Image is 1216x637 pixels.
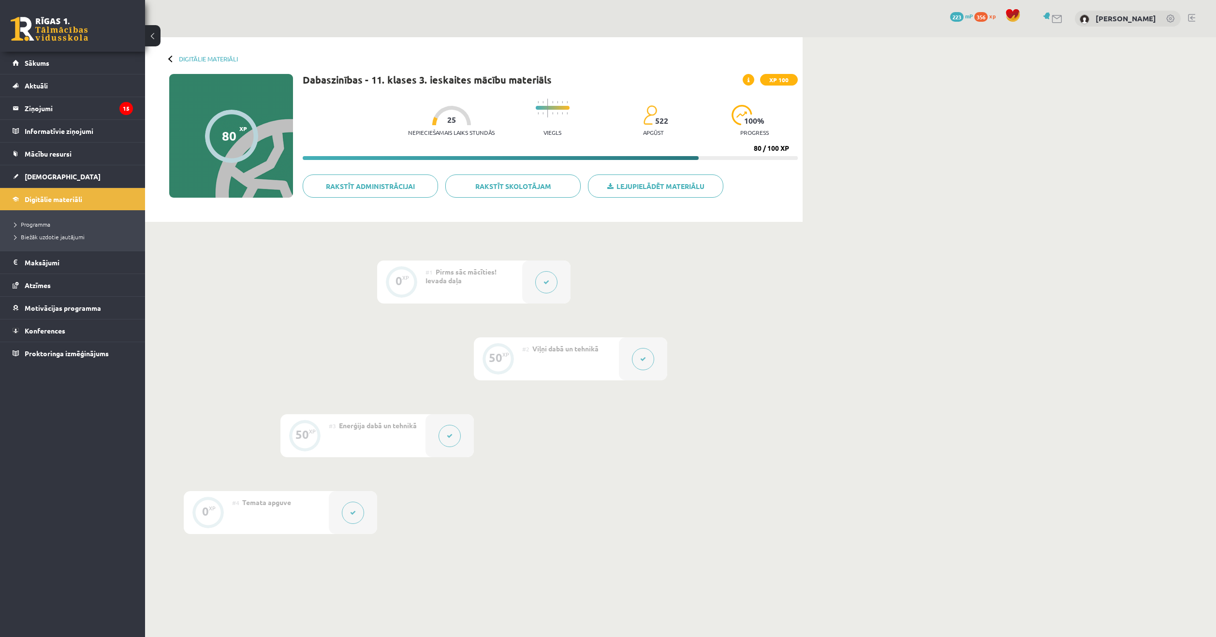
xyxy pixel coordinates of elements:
[309,429,316,434] div: XP
[25,251,133,274] legend: Maksājumi
[25,195,82,203] span: Digitālie materiāli
[965,12,973,20] span: mP
[25,172,101,181] span: [DEMOGRAPHIC_DATA]
[732,105,752,125] img: icon-progress-161ccf0a02000e728c5f80fcf4c31c7af3da0e1684b2b1d7c360e028c24a22f1.svg
[760,74,798,86] span: XP 100
[303,74,552,86] h1: Dabaszinības - 11. klases 3. ieskaites mācību materiāls
[552,101,553,103] img: icon-short-line-57e1e144782c952c97e751825c79c345078a6d821885a25fce030b3d8c18986b.svg
[25,120,133,142] legend: Informatīvie ziņojumi
[339,421,417,430] span: Enerģija dabā un tehnikā
[13,143,133,165] a: Mācību resursi
[522,345,529,353] span: #2
[396,276,402,285] div: 0
[643,105,657,125] img: students-c634bb4e5e11cddfef0936a35e636f08e4e9abd3cc4e673bd6f9a4125e45ecb1.svg
[242,498,291,507] span: Temata apguve
[538,101,539,103] img: icon-short-line-57e1e144782c952c97e751825c79c345078a6d821885a25fce030b3d8c18986b.svg
[15,220,50,228] span: Programma
[445,174,581,198] a: Rakstīt skolotājam
[222,129,236,143] div: 80
[552,112,553,115] img: icon-short-line-57e1e144782c952c97e751825c79c345078a6d821885a25fce030b3d8c18986b.svg
[25,58,49,67] span: Sākums
[542,101,543,103] img: icon-short-line-57e1e144782c952c97e751825c79c345078a6d821885a25fce030b3d8c18986b.svg
[950,12,964,22] span: 223
[295,430,309,439] div: 50
[557,112,558,115] img: icon-short-line-57e1e144782c952c97e751825c79c345078a6d821885a25fce030b3d8c18986b.svg
[15,233,85,241] span: Biežāk uzdotie jautājumi
[13,74,133,97] a: Aktuāli
[547,99,548,117] img: icon-long-line-d9ea69661e0d244f92f715978eff75569469978d946b2353a9bb055b3ed8787d.svg
[179,55,238,62] a: Digitālie materiāli
[232,499,239,507] span: #4
[425,267,497,285] span: Pirms sāc mācīties! Ievada daļa
[588,174,723,198] a: Lejupielādēt materiālu
[25,349,109,358] span: Proktoringa izmēģinājums
[11,17,88,41] a: Rīgas 1. Tālmācības vidusskola
[209,506,216,511] div: XP
[1080,14,1089,24] img: Aleksandrs Vagalis
[13,165,133,188] a: [DEMOGRAPHIC_DATA]
[13,297,133,319] a: Motivācijas programma
[974,12,988,22] span: 356
[13,97,133,119] a: Ziņojumi15
[655,116,668,125] span: 522
[25,326,65,335] span: Konferences
[532,344,599,353] span: Viļņi dabā un tehnikā
[447,116,456,124] span: 25
[567,112,568,115] img: icon-short-line-57e1e144782c952c97e751825c79c345078a6d821885a25fce030b3d8c18986b.svg
[13,251,133,274] a: Maksājumi
[643,129,664,136] p: apgūst
[119,102,133,115] i: 15
[329,422,336,430] span: #3
[13,120,133,142] a: Informatīvie ziņojumi
[13,52,133,74] a: Sākums
[239,125,247,132] span: XP
[744,116,765,125] span: 100 %
[542,112,543,115] img: icon-short-line-57e1e144782c952c97e751825c79c345078a6d821885a25fce030b3d8c18986b.svg
[489,353,502,362] div: 50
[25,81,48,90] span: Aktuāli
[543,129,561,136] p: Viegls
[202,507,209,516] div: 0
[740,129,769,136] p: progress
[25,304,101,312] span: Motivācijas programma
[567,101,568,103] img: icon-short-line-57e1e144782c952c97e751825c79c345078a6d821885a25fce030b3d8c18986b.svg
[303,174,438,198] a: Rakstīt administrācijai
[13,274,133,296] a: Atzīmes
[989,12,996,20] span: xp
[15,220,135,229] a: Programma
[402,275,409,280] div: XP
[974,12,1000,20] a: 356 xp
[13,342,133,364] a: Proktoringa izmēģinājums
[502,352,509,357] div: XP
[950,12,973,20] a: 223 mP
[25,281,51,290] span: Atzīmes
[25,149,72,158] span: Mācību resursi
[13,319,133,342] a: Konferences
[562,101,563,103] img: icon-short-line-57e1e144782c952c97e751825c79c345078a6d821885a25fce030b3d8c18986b.svg
[562,112,563,115] img: icon-short-line-57e1e144782c952c97e751825c79c345078a6d821885a25fce030b3d8c18986b.svg
[425,268,433,276] span: #1
[538,112,539,115] img: icon-short-line-57e1e144782c952c97e751825c79c345078a6d821885a25fce030b3d8c18986b.svg
[25,97,133,119] legend: Ziņojumi
[13,188,133,210] a: Digitālie materiāli
[557,101,558,103] img: icon-short-line-57e1e144782c952c97e751825c79c345078a6d821885a25fce030b3d8c18986b.svg
[15,232,135,241] a: Biežāk uzdotie jautājumi
[408,129,495,136] p: Nepieciešamais laiks stundās
[1096,14,1156,23] a: [PERSON_NAME]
